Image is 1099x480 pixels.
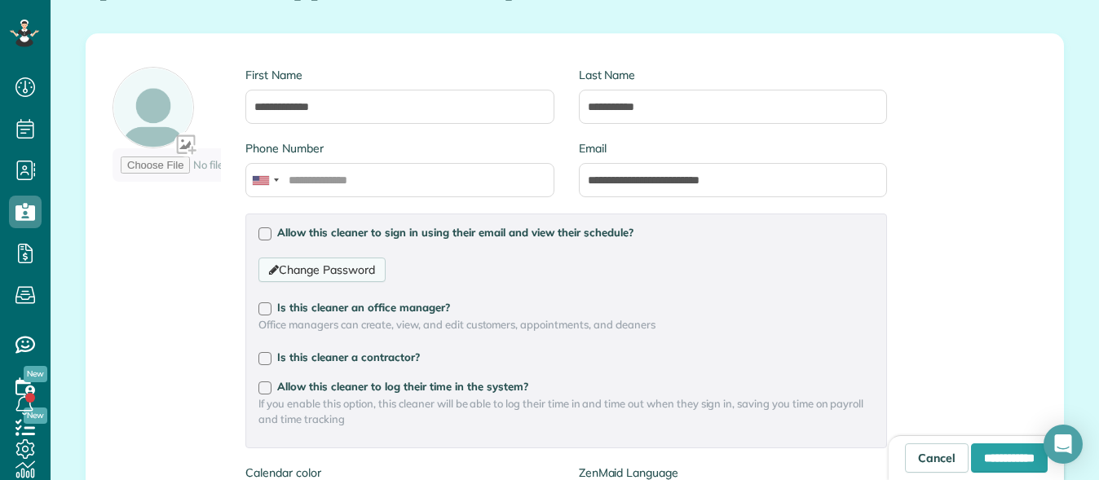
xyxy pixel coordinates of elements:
[905,443,969,473] a: Cancel
[1044,425,1083,464] div: Open Intercom Messenger
[579,67,887,83] label: Last Name
[277,380,528,393] span: Allow this cleaner to log their time in the system?
[258,396,874,427] span: If you enable this option, this cleaner will be able to log their time in and time out when they ...
[246,164,284,196] div: United States: +1
[245,140,554,156] label: Phone Number
[258,258,385,282] a: Change Password
[24,366,47,382] span: New
[277,350,420,363] span: Is this cleaner a contractor?
[277,301,450,314] span: Is this cleaner an office manager?
[258,317,874,332] span: Office managers can create, view, and edit customers, appointments, and cleaners
[579,140,887,156] label: Email
[245,67,554,83] label: First Name
[277,226,633,239] span: Allow this cleaner to sign in using their email and view their schedule?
